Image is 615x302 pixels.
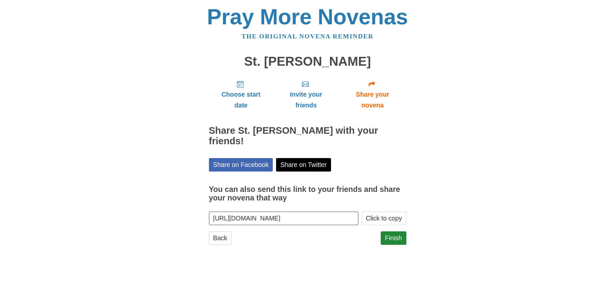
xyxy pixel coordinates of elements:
button: Click to copy [362,212,406,225]
a: Back [209,231,232,245]
a: The original novena reminder [242,33,373,40]
h2: Share St. [PERSON_NAME] with your friends! [209,126,406,147]
a: Invite your friends [273,75,339,114]
h1: St. [PERSON_NAME] [209,55,406,69]
a: Share on Facebook [209,158,273,172]
a: Share your novena [339,75,406,114]
a: Pray More Novenas [207,5,408,29]
span: Invite your friends [280,89,332,111]
a: Share on Twitter [276,158,331,172]
a: Choose start date [209,75,273,114]
h3: You can also send this link to your friends and share your novena that way [209,185,406,202]
a: Finish [381,231,406,245]
span: Share your novena [346,89,400,111]
span: Choose start date [216,89,267,111]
